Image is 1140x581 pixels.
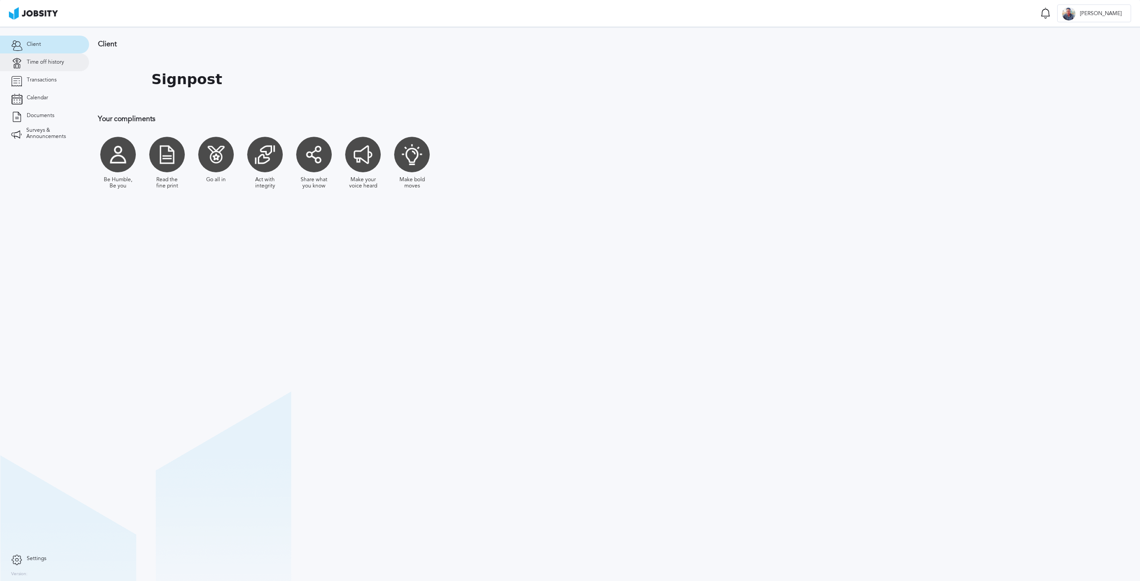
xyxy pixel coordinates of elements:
[27,41,41,48] span: Client
[151,177,183,189] div: Read the fine print
[98,40,581,48] h3: Client
[27,113,54,119] span: Documents
[347,177,379,189] div: Make your voice heard
[1057,4,1131,22] button: K[PERSON_NAME]
[27,95,48,101] span: Calendar
[298,177,330,189] div: Share what you know
[9,7,58,20] img: ab4bad089aa723f57921c736e9817d99.png
[1075,11,1126,17] span: [PERSON_NAME]
[151,71,222,88] h1: Signpost
[27,59,64,65] span: Time off history
[98,115,581,123] h3: Your compliments
[102,177,134,189] div: Be Humble, Be you
[249,177,281,189] div: Act with integrity
[11,572,28,577] label: Version:
[27,77,57,83] span: Transactions
[206,177,226,183] div: Go all in
[26,127,78,140] span: Surveys & Announcements
[396,177,427,189] div: Make bold moves
[1062,7,1075,20] div: K
[27,556,46,562] span: Settings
